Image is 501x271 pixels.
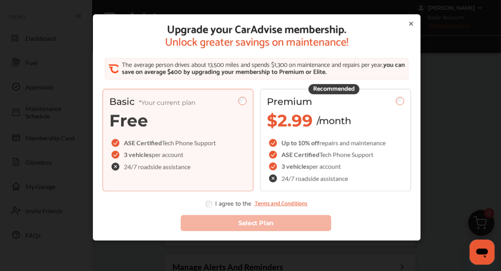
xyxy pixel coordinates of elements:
span: Tech Phone Support [162,139,216,147]
span: Unlock greater savings on maintenance! [165,36,349,49]
img: CA_CheckIcon.cf4f08d4.svg [109,64,119,74]
img: checkIcon.6d469ec1.svg [269,139,278,147]
img: checkIcon.6d469ec1.svg [111,151,121,159]
div: I agree to the [206,201,307,207]
span: Free [109,111,148,131]
span: Up to 10% off [281,139,319,147]
a: Terms and Conditions [255,201,308,207]
span: *Your current plan [139,99,196,107]
span: you can save on average $400 by upgrading your membership to Premium or Elite. [122,60,405,78]
img: check-cross-icon.c68f34ea.svg [269,175,278,183]
div: Recommended [309,84,359,95]
span: repairs and maintenance [319,139,386,147]
span: The average person drives about 13,500 miles and spends $1,300 on maintenance and repairs per year, [122,60,383,71]
span: 24/7 roadside assistance [281,175,348,182]
span: 24/7 roadside assistance [124,164,191,170]
span: Premium [267,96,312,107]
iframe: Button to launch messaging window [470,240,495,265]
span: Basic [109,96,196,107]
span: ASE Certified [281,151,319,158]
span: $2.99 [267,111,313,131]
span: /month [317,115,351,126]
img: checkIcon.6d469ec1.svg [269,151,278,159]
img: check-cross-icon.c68f34ea.svg [111,163,121,171]
img: checkIcon.6d469ec1.svg [111,139,121,147]
span: 3 vehicles [124,151,152,158]
span: Tech Phone Support [319,151,374,158]
span: Upgrade your CarAdvise membership. [165,24,349,36]
span: ASE Certified [124,139,162,147]
span: per account [309,163,341,170]
span: 3 vehicles [281,163,309,170]
img: checkIcon.6d469ec1.svg [269,163,278,171]
span: per account [152,151,183,158]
